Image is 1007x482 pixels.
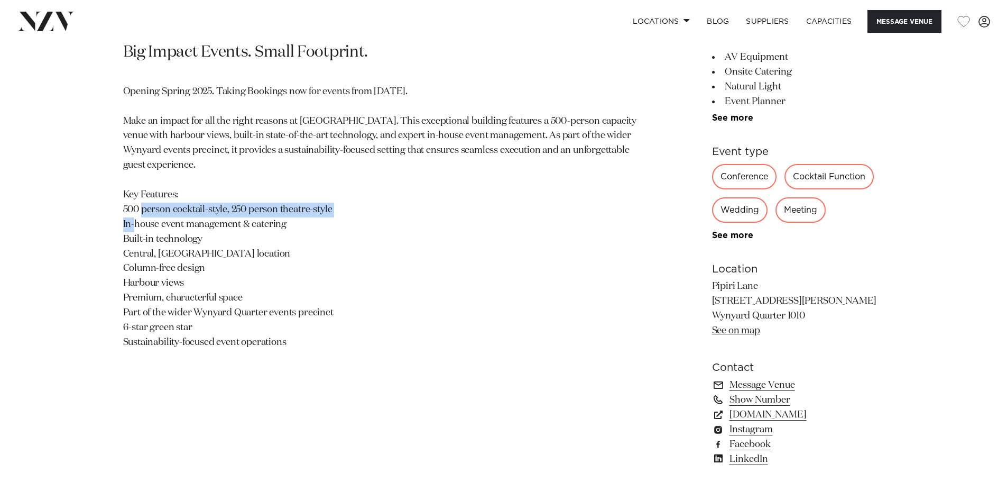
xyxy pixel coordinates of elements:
[712,452,884,467] a: LinkedIn
[712,378,884,393] a: Message Venue
[624,10,698,33] a: Locations
[123,42,637,63] p: Big Impact Events. Small Footprint.
[784,164,874,189] div: Cocktail Function
[712,197,768,223] div: Wedding
[775,197,826,223] div: Meeting
[737,10,797,33] a: SUPPLIERS
[17,12,75,31] img: nzv-logo.png
[712,360,884,376] h6: Contact
[712,422,884,437] a: Instagram
[712,164,777,189] div: Conference
[712,407,884,422] a: [DOMAIN_NAME]
[712,79,884,94] li: Natural Light
[712,437,884,452] a: Facebook
[712,65,884,79] li: Onsite Catering
[712,94,884,109] li: Event Planner
[867,10,941,33] button: Message Venue
[712,261,884,277] h6: Location
[798,10,861,33] a: Capacities
[123,85,637,350] p: Opening Spring 2025. Taking Bookings now for events from [DATE]. Make an impact for all the right...
[712,279,884,339] p: Pipiri Lane [STREET_ADDRESS][PERSON_NAME] Wynyard Quarter 1010
[712,144,884,160] h6: Event type
[712,50,884,65] li: AV Equipment
[698,10,737,33] a: BLOG
[712,393,884,407] a: Show Number
[712,326,760,335] a: See on map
